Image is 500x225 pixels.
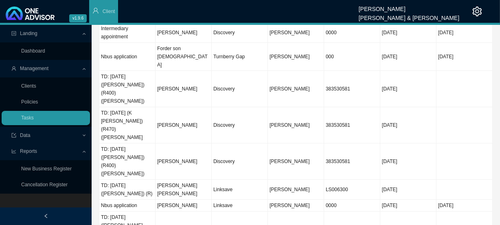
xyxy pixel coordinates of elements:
td: 383530581 [324,71,380,107]
td: Nbus application [99,43,156,71]
td: Discovery [212,71,268,107]
td: [DATE] [380,107,436,143]
td: Discovery [212,23,268,43]
span: [PERSON_NAME] [270,54,310,60]
td: 0000 [324,200,380,212]
td: [PERSON_NAME] [156,23,212,43]
td: [DATE] [380,180,436,200]
td: Turnberry Gap [212,43,268,71]
td: LS006300 [324,180,380,200]
td: 383530581 [324,107,380,143]
div: [PERSON_NAME] & [PERSON_NAME] [359,11,459,20]
td: [DATE] [436,23,493,43]
span: [PERSON_NAME] [270,30,310,35]
img: 2df55531c6924b55f21c4cf5d4484680-logo-light.svg [6,7,55,20]
span: [PERSON_NAME] [270,203,310,208]
td: [DATE] [380,23,436,43]
span: [PERSON_NAME] [270,122,310,128]
td: [DATE] [436,200,493,212]
td: [DATE] [380,43,436,71]
td: [DATE] [436,43,493,71]
td: 383530581 [324,143,380,180]
td: [PERSON_NAME] [156,200,212,212]
span: Data [20,132,30,138]
td: TD: [DATE] ([PERSON_NAME]) (R400) ([PERSON_NAME]) [99,143,156,180]
td: Linksave [212,180,268,200]
td: Nbus application [99,200,156,212]
div: [PERSON_NAME] [359,2,459,11]
td: [PERSON_NAME] [156,71,212,107]
td: Forder son [DEMOGRAPHIC_DATA] [156,43,212,71]
a: Clients [21,83,36,89]
span: line-chart [11,149,16,154]
span: [PERSON_NAME] [270,159,310,164]
td: [PERSON_NAME] [156,107,212,143]
td: 0000 [324,23,380,43]
span: import [11,133,16,138]
td: TD: [DATE] ([PERSON_NAME]) (R) [99,180,156,200]
span: setting [472,7,482,16]
td: [PERSON_NAME] [156,143,212,180]
a: Tasks [21,115,34,121]
span: [PERSON_NAME] [270,86,310,92]
span: Management [20,66,48,71]
a: Dashboard [21,48,45,54]
span: Landing [20,31,37,36]
td: [DATE] [380,71,436,107]
span: user [11,66,16,71]
span: left [44,214,48,218]
span: Reports [20,148,37,154]
td: [DATE] [380,143,436,180]
td: Discovery [212,143,268,180]
a: Policies [21,99,38,105]
span: [PERSON_NAME] [270,187,310,192]
span: user [92,7,99,14]
a: New Business Register [21,166,72,172]
td: [DATE] [380,200,436,212]
td: Intermediary appointment [99,23,156,43]
td: TD: [DATE] (K [PERSON_NAME]) (R470) ([PERSON_NAME] [99,107,156,143]
td: [PERSON_NAME] [PERSON_NAME] [156,180,212,200]
td: Linksave [212,200,268,212]
span: v1.9.6 [69,14,87,22]
td: Discovery [212,107,268,143]
a: Cancellation Register [21,182,68,187]
td: TD: [DATE] ([PERSON_NAME]) (R400) ([PERSON_NAME]) [99,71,156,107]
span: Client [103,9,115,14]
td: 000 [324,43,380,71]
span: profile [11,31,16,36]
